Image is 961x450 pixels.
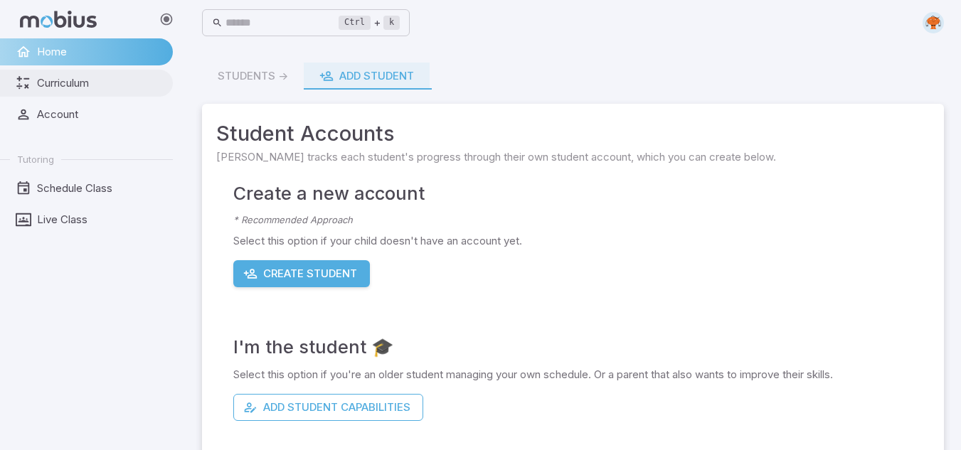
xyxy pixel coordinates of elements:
kbd: Ctrl [339,16,371,30]
p: Select this option if you're an older student managing your own schedule. Or a parent that also w... [233,367,930,382]
h4: I'm the student 🎓 [233,333,930,361]
span: Home [37,44,163,60]
div: + [339,14,400,31]
div: Add Student [319,68,414,84]
p: * Recommended Approach [233,213,930,227]
button: Add Student Capabilities [233,394,423,421]
img: oval.svg [923,12,944,33]
span: [PERSON_NAME] tracks each student's progress through their own student account, which you can cre... [216,149,930,165]
button: Create Student [233,260,370,287]
kbd: k [383,16,400,30]
span: Schedule Class [37,181,163,196]
span: Account [37,107,163,122]
span: Live Class [37,212,163,227]
span: Curriculum [37,75,163,91]
span: Tutoring [17,153,54,166]
span: Student Accounts [216,118,930,149]
p: Select this option if your child doesn't have an account yet. [233,233,930,249]
h4: Create a new account [233,179,930,208]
